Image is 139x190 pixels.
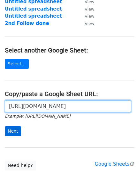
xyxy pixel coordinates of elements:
a: Need help? [5,161,36,170]
small: View [85,14,94,19]
small: View [85,7,94,12]
h4: Select another Google Sheet: [5,46,134,54]
a: Select... [5,59,29,69]
input: Next [5,126,21,136]
a: View [78,6,94,12]
a: Untitled spreadsheet [5,13,62,19]
h4: Copy/paste a Google Sheet URL: [5,90,134,98]
small: View [85,21,94,26]
a: 2nd Follow done [5,21,49,26]
a: Google Sheets [95,161,134,167]
a: Untitled spreadsheet [5,6,62,12]
a: View [78,21,94,26]
small: Example: [URL][DOMAIN_NAME] [5,114,70,119]
a: View [78,13,94,19]
input: Paste your Google Sheet URL here [5,100,131,112]
iframe: Chat Widget [107,159,139,190]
